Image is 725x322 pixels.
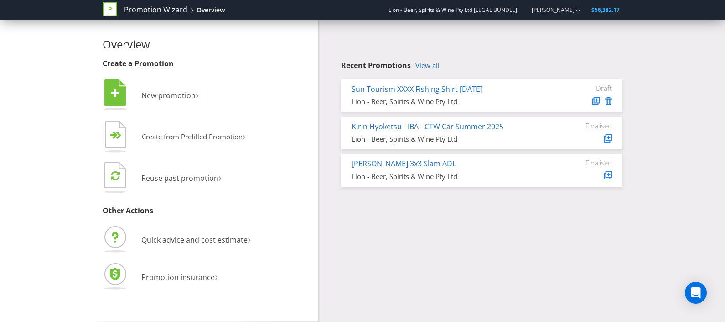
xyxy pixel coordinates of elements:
tspan:  [111,88,119,98]
a: Sun Tourism XXXX Fishing Shirt [DATE] [352,84,482,94]
tspan:  [111,170,120,181]
h3: Create a Promotion [103,60,311,68]
div: Finalised [557,158,612,167]
span: Quick advice and cost estimate [141,235,248,245]
div: Overview [197,5,225,15]
span: $56,382.17 [591,6,620,14]
a: View all [415,62,440,69]
div: Draft [557,84,612,92]
h3: Other Actions [103,207,311,215]
div: Lion - Beer, Spirits & Wine Pty Ltd [352,97,544,106]
h2: Overview [103,38,311,50]
div: Open Intercom Messenger [685,282,707,304]
span: New promotion [141,90,196,100]
div: Lion - Beer, Spirits & Wine Pty Ltd [352,134,544,144]
span: Create from Prefilled Promotion [142,132,243,141]
span: Lion - Beer, Spirits & Wine Pty Ltd [LEGAL BUNDLE] [388,6,517,14]
span: › [218,169,222,185]
tspan:  [116,131,122,140]
div: Finalised [557,121,612,130]
a: Promotion insurance› [103,272,218,282]
a: Promotion Wizard [124,5,187,15]
a: Kirin Hyoketsu - IBA - CTW Car Summer 2025 [352,121,503,132]
a: [PERSON_NAME] [523,6,575,14]
span: › [196,87,199,102]
button: Create from Prefilled Promotion› [103,119,246,156]
span: › [215,269,218,284]
span: Promotion insurance [141,272,215,282]
div: Lion - Beer, Spirits & Wine Pty Ltd [352,172,544,181]
span: › [243,129,246,143]
span: Recent Promotions [341,60,411,70]
span: Reuse past promotion [141,173,218,183]
a: Quick advice and cost estimate› [103,235,251,245]
span: › [248,231,251,246]
a: [PERSON_NAME] 3x3 Slam ADL [352,158,456,169]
